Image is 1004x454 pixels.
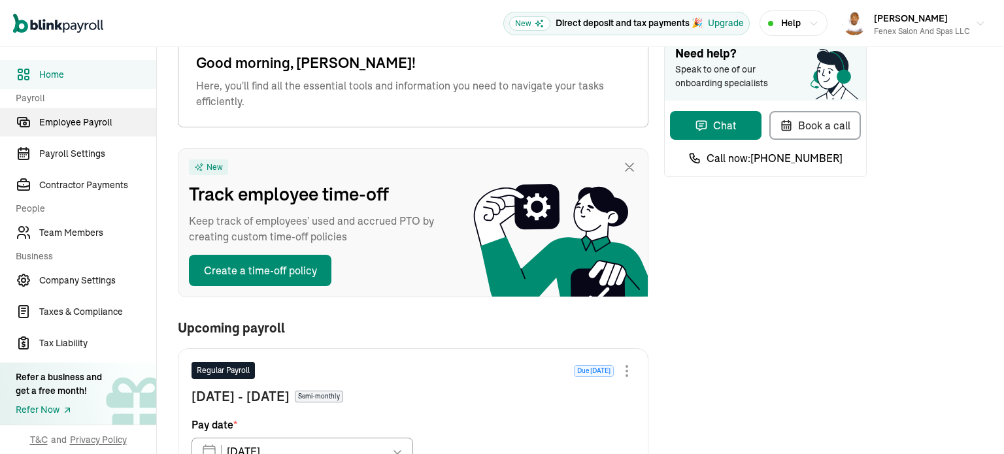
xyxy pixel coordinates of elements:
[874,25,970,37] div: Fenex Salon and Spas LLC
[16,403,102,417] a: Refer Now
[196,52,630,74] span: Good morning, [PERSON_NAME]!
[780,118,850,133] div: Book a call
[874,12,948,24] span: [PERSON_NAME]
[760,10,828,36] button: Help
[574,365,614,377] span: Due [DATE]
[556,16,703,30] p: Direct deposit and tax payments 🎉
[189,213,450,244] span: Keep track of employees’ used and accrued PTO by creating custom time-off policies
[13,5,103,42] nav: Global
[39,274,156,287] span: Company Settings
[675,63,786,90] span: Speak to one of our onboarding specialists
[781,16,801,30] span: Help
[178,321,285,335] span: Upcoming payroll
[769,111,861,140] button: Book a call
[708,16,744,30] button: Upgrade
[39,147,156,161] span: Payroll Settings
[196,78,630,109] span: Here, you'll find all the essential tools and information you need to navigate your tasks efficie...
[189,255,331,286] button: Create a time-off policy
[670,111,761,140] button: Chat
[189,180,450,208] span: Track employee time-off
[197,365,250,376] span: Regular Payroll
[39,336,156,350] span: Tax Liability
[16,91,148,105] span: Payroll
[695,118,737,133] div: Chat
[39,226,156,240] span: Team Members
[30,433,48,446] span: T&C
[207,162,223,172] span: New
[39,68,156,82] span: Home
[939,391,1004,454] iframe: Chat Widget
[39,305,156,319] span: Taxes & Compliance
[39,178,156,192] span: Contractor Payments
[39,116,156,129] span: Employee Payroll
[707,150,843,166] span: Call now: [PHONE_NUMBER]
[192,417,237,432] span: Pay date
[675,45,856,63] span: Need help?
[837,7,991,40] button: [PERSON_NAME]Fenex Salon and Spas LLC
[16,250,148,263] span: Business
[192,387,290,406] span: [DATE] - [DATE]
[509,16,550,31] span: New
[16,370,102,398] div: Refer a business and get a free month!
[16,202,148,216] span: People
[295,391,343,402] span: Semi-monthly
[70,433,127,446] span: Privacy Policy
